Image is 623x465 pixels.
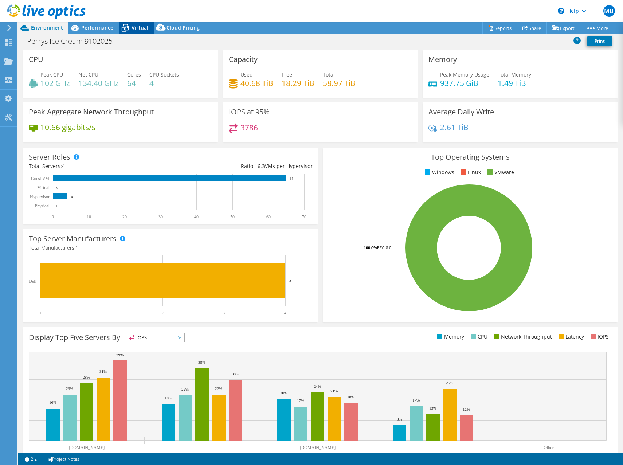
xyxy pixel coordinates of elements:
div: Total Servers: [29,162,171,170]
h3: Capacity [229,55,258,63]
text: 1 [100,310,102,316]
text: [DOMAIN_NAME] [415,453,451,458]
h4: 2.61 TiB [440,123,469,131]
text: 39% [116,353,124,357]
a: Reports [482,22,517,34]
span: 16.3 [255,163,265,169]
h3: Memory [428,55,457,63]
text: [DOMAIN_NAME] [300,445,336,450]
a: 2 [20,454,42,464]
text: 4 [284,310,286,316]
text: 10 [87,214,91,219]
text: Dell [29,279,36,284]
span: Peak Memory Usage [440,71,489,78]
text: 22% [215,386,222,391]
text: 4 [71,195,73,199]
text: 18% [347,395,354,399]
h4: 18.29 TiB [282,79,314,87]
h4: 3786 [240,124,258,132]
h4: 58.97 TiB [323,79,356,87]
h4: 102 GHz [40,79,70,87]
text: 16% [49,400,56,405]
h4: 937.75 GiB [440,79,489,87]
span: Cores [127,71,141,78]
text: 0 [39,310,41,316]
text: Hypervisor [30,194,50,199]
text: 25% [446,380,453,385]
text: 28% [83,375,90,379]
h4: Total Manufacturers: [29,244,313,252]
a: More [580,22,614,34]
li: VMware [486,168,514,176]
h1: Perrys Ice Cream 9102025 [24,37,124,45]
h4: 10.66 gigabits/s [40,123,95,131]
span: Net CPU [78,71,98,78]
text: 22% [181,387,189,391]
span: Performance [81,24,113,31]
li: Memory [435,333,464,341]
li: CPU [469,333,487,341]
text: Virtual [38,185,50,190]
li: Linux [459,168,481,176]
text: 23% [66,386,73,391]
span: Total Memory [498,71,531,78]
h3: Average Daily Write [428,108,494,116]
h4: 134.40 GHz [78,79,119,87]
text: 4 [289,279,291,283]
span: IOPS [127,333,184,342]
text: Physical [35,203,50,208]
text: [DOMAIN_NAME] [184,453,220,458]
span: Total [323,71,335,78]
span: CPU Sockets [149,71,179,78]
span: Used [240,71,253,78]
tspan: ESXi 8.0 [377,245,391,250]
text: 20 [122,214,127,219]
text: 13% [429,406,436,410]
text: 40 [194,214,199,219]
h4: 4 [149,79,179,87]
text: 65 [290,177,294,180]
text: 3 [223,310,225,316]
text: [DOMAIN_NAME] [69,445,105,450]
h4: 1.49 TiB [498,79,531,87]
span: Cloud Pricing [166,24,200,31]
text: Other [544,445,553,450]
h3: CPU [29,55,43,63]
text: 35% [198,360,205,364]
h3: Server Roles [29,153,70,161]
h3: Top Server Manufacturers [29,235,117,243]
h4: 64 [127,79,141,87]
text: 30% [232,372,239,376]
span: 1 [75,244,78,251]
text: 17% [297,398,304,403]
a: Print [587,36,612,46]
span: Peak CPU [40,71,63,78]
text: 50 [230,214,235,219]
text: Guest VM [31,176,49,181]
h3: IOPS at 95% [229,108,270,116]
text: 21% [330,389,338,393]
li: Latency [557,333,584,341]
h3: Top Operating Systems [329,153,612,161]
div: Ratio: VMs per Hypervisor [171,162,312,170]
a: Share [517,22,547,34]
text: 70 [302,214,306,219]
text: 12% [463,407,470,411]
text: 18% [165,396,172,400]
text: 24% [314,384,321,388]
span: 4 [62,163,65,169]
li: Network Throughput [492,333,552,341]
a: Project Notes [42,454,85,464]
text: 31% [99,369,107,374]
text: 17% [412,398,420,402]
span: Environment [31,24,63,31]
svg: \n [558,8,564,14]
span: MB [603,5,615,17]
text: 20% [280,391,287,395]
text: 8% [397,417,402,421]
text: 60 [266,214,271,219]
a: Export [546,22,580,34]
tspan: 100.0% [364,245,377,250]
text: 2 [161,310,164,316]
h3: Peak Aggregate Network Throughput [29,108,154,116]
